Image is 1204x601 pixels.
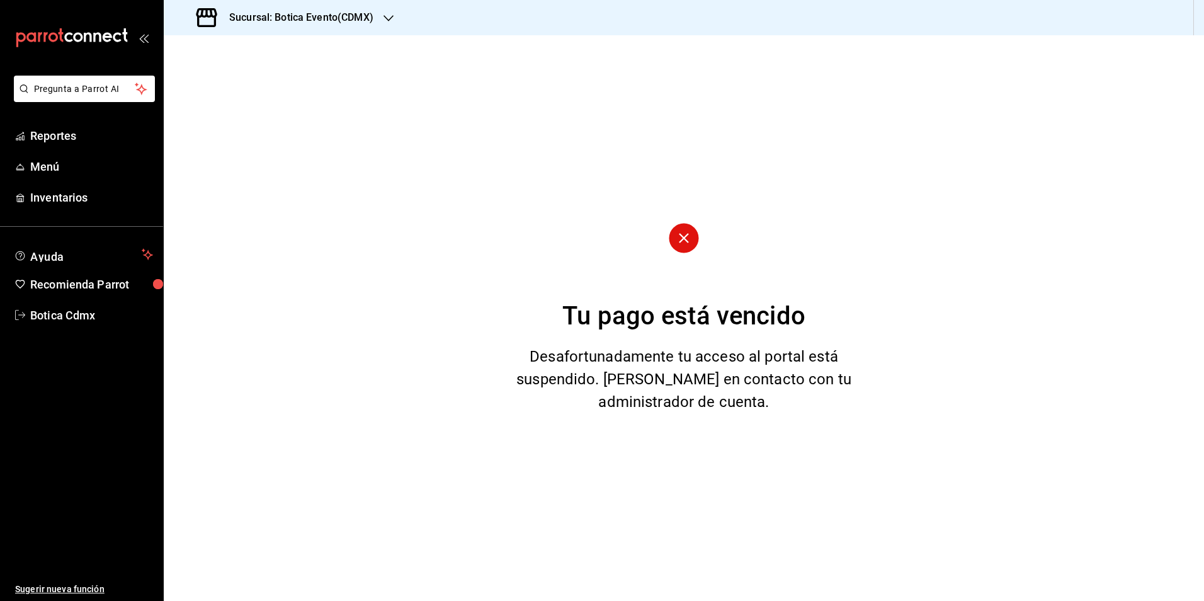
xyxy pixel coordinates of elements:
[30,276,153,293] span: Recomienda Parrot
[14,76,155,102] button: Pregunta a Parrot AI
[30,189,153,206] span: Inventarios
[562,297,805,335] div: Tu pago está vencido
[30,307,153,324] span: Botica Cdmx
[513,345,855,413] div: Desafortunadamente tu acceso al portal está suspendido. [PERSON_NAME] en contacto con tu administ...
[30,127,153,144] span: Reportes
[30,158,153,175] span: Menú
[30,247,137,262] span: Ayuda
[34,83,135,96] span: Pregunta a Parrot AI
[9,91,155,105] a: Pregunta a Parrot AI
[139,33,149,43] button: open_drawer_menu
[219,10,373,25] h3: Sucursal: Botica Evento(CDMX)
[15,583,153,596] span: Sugerir nueva función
